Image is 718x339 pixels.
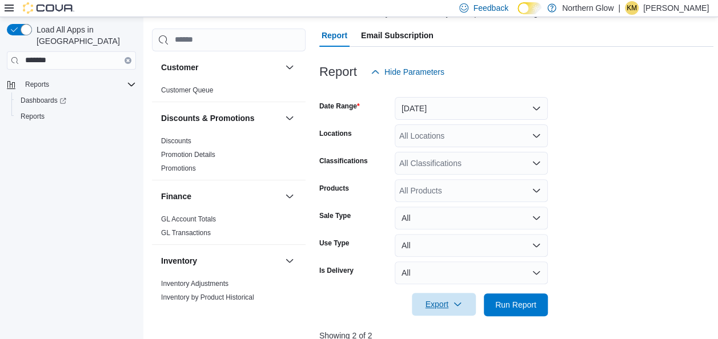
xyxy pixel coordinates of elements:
label: Classifications [319,156,368,166]
span: Hide Parameters [384,66,444,78]
button: Open list of options [532,159,541,168]
a: Promotion Details [161,151,215,159]
button: Inventory [283,254,296,268]
button: Discounts & Promotions [161,112,280,124]
h3: Finance [161,191,191,202]
img: Cova [23,2,74,14]
span: Promotions [161,164,196,173]
a: GL Transactions [161,229,211,237]
div: Finance [152,212,306,244]
a: Promotions [161,164,196,172]
span: Dashboards [16,94,136,107]
button: All [395,234,548,257]
label: Sale Type [319,211,351,220]
span: Customer Queue [161,86,213,95]
span: Export [419,293,469,316]
button: Discounts & Promotions [283,111,296,125]
button: Run Report [484,293,548,316]
span: Promotion Details [161,150,215,159]
p: [PERSON_NAME] [643,1,709,15]
div: Customer [152,83,306,102]
span: Discounts [161,136,191,146]
span: Email Subscription [361,24,434,47]
h3: Discounts & Promotions [161,112,254,124]
span: Reports [25,80,49,89]
nav: Complex example [7,72,136,154]
button: All [395,207,548,229]
button: Export [412,293,476,316]
span: Report [322,24,347,47]
button: Reports [11,108,141,124]
span: Load All Apps in [GEOGRAPHIC_DATA] [32,24,136,47]
button: Clear input [125,57,131,64]
div: Discounts & Promotions [152,134,306,180]
span: GL Transactions [161,228,211,237]
button: Customer [283,60,296,74]
input: Dark Mode [518,2,541,14]
button: Open list of options [532,186,541,195]
h3: Customer [161,62,198,73]
label: Date Range [319,102,360,111]
a: Inventory Adjustments [161,280,228,288]
button: Finance [283,189,296,203]
span: Feedback [473,2,508,14]
a: Reports [16,110,49,123]
button: [DATE] [395,97,548,120]
button: Reports [2,76,141,92]
label: Use Type [319,239,349,248]
span: GL Account Totals [161,215,216,224]
p: | [618,1,620,15]
button: Finance [161,191,280,202]
button: Hide Parameters [366,60,449,83]
a: Discounts [161,137,191,145]
span: Dashboards [21,96,66,105]
a: GL Account Totals [161,215,216,223]
h3: Report [319,65,357,79]
label: Locations [319,129,352,138]
button: Inventory [161,255,280,267]
span: KM [627,1,637,15]
a: Customer Queue [161,86,213,94]
button: All [395,261,548,284]
span: Reports [21,78,136,91]
label: Products [319,184,349,193]
button: Open list of options [532,131,541,140]
div: Krista Maitland [625,1,639,15]
p: Northern Glow [562,1,613,15]
a: Dashboards [11,92,141,108]
span: Run Report [495,299,536,310]
a: Dashboards [16,94,71,107]
span: Inventory by Product Historical [161,293,254,302]
a: Inventory by Product Historical [161,293,254,301]
button: Customer [161,62,280,73]
span: Inventory Adjustments [161,279,228,288]
span: Reports [21,112,45,121]
label: Is Delivery [319,266,354,275]
h3: Inventory [161,255,197,267]
button: Reports [21,78,54,91]
span: Reports [16,110,136,123]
